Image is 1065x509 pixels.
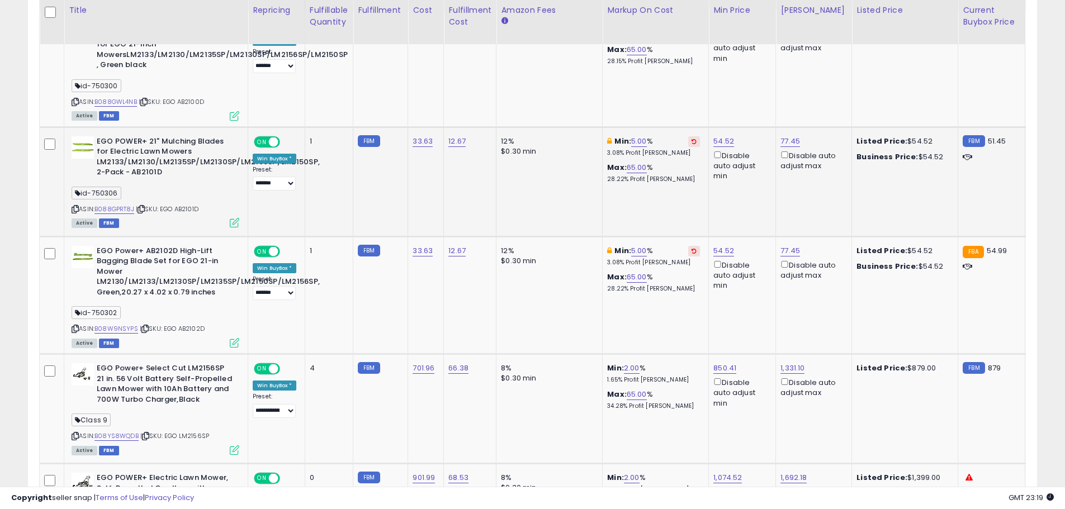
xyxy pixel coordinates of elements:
a: 65.00 [627,44,647,55]
div: $0.30 min [501,373,594,383]
div: $0.30 min [501,256,594,266]
span: 2025-10-7 23:19 GMT [1009,492,1054,503]
img: 41TWwWLsA-L._SL40_.jpg [72,473,94,495]
div: Min Price [713,4,771,16]
div: ASIN: [72,136,239,227]
div: % [607,363,700,384]
div: $879.00 [856,363,949,373]
div: 4 [310,363,344,373]
div: Title [69,4,243,16]
a: Terms of Use [96,492,143,503]
div: 8% [501,473,594,483]
a: 701.96 [413,363,434,374]
div: Repricing [253,4,300,16]
div: $54.52 [856,246,949,256]
span: 879 [988,363,1001,373]
b: Listed Price: [856,363,907,373]
a: Privacy Policy [145,492,194,503]
div: Disable auto adjust min [713,376,767,408]
b: EGO Power+ AB2102D High-Lift Bagging Blade Set for EGO 21-in Mower LM2130/LM2133/LM2130SP/LM2135S... [97,246,233,301]
span: | SKU: EGO AB2101D [136,204,198,213]
div: Cost [413,4,439,16]
img: 31TxnygQfjL._SL40_.jpg [72,136,94,159]
small: FBM [358,135,380,147]
span: FBM [99,446,119,455]
small: FBM [358,245,380,256]
div: seller snap | | [11,493,194,503]
small: FBM [963,135,984,147]
div: Disable auto adjust max [780,259,843,280]
a: B08W9NSYPS [94,324,138,334]
span: FBM [99,339,119,348]
span: ON [255,246,269,256]
div: 1 [310,246,344,256]
p: 34.28% Profit [PERSON_NAME] [607,402,700,410]
p: 3.08% Profit [PERSON_NAME] [607,259,700,267]
span: 54.99 [987,245,1007,256]
b: EGO POWER+ 21" Mulching Blades for Electric Lawn Mowers LM2133/LM2130/LM2135SP/LM2130SP/LM2156SP/... [97,136,233,180]
div: ASIN: [72,246,239,346]
span: | SKU: EGO AB2102D [140,324,205,333]
span: All listings currently available for purchase on Amazon [72,339,97,348]
div: $0.30 min [501,146,594,156]
span: OFF [278,137,296,146]
span: All listings currently available for purchase on Amazon [72,446,97,455]
a: 65.00 [627,389,647,400]
b: Min: [614,245,631,256]
strong: Copyright [11,492,52,503]
a: 5.00 [631,136,647,147]
a: 12.67 [448,245,466,256]
p: 3.08% Profit [PERSON_NAME] [607,149,700,157]
div: Amazon Fees [501,4,598,16]
span: ON [255,364,269,374]
div: Preset: [253,48,296,73]
b: Business Price: [856,151,918,162]
a: 1,692.18 [780,472,807,483]
a: 65.00 [627,162,647,173]
div: Disable auto adjust max [780,376,843,398]
div: % [607,136,700,157]
small: FBM [963,362,984,374]
span: FBM [99,111,119,121]
a: 850.41 [713,363,736,374]
b: Listed Price: [856,245,907,256]
a: 2.00 [624,472,640,483]
p: 28.22% Profit [PERSON_NAME] [607,285,700,293]
a: B088GPRT8J [94,204,134,214]
div: Current Buybox Price [963,4,1020,28]
div: Disable auto adjust min [713,149,767,182]
span: id-750302 [72,306,121,319]
div: Win BuyBox * [253,263,296,273]
a: 54.52 [713,136,734,147]
div: $54.52 [856,136,949,146]
div: Preset: [253,275,296,301]
span: All listings currently available for purchase on Amazon [72,218,97,228]
div: 0 [310,473,344,483]
div: 12% [501,246,594,256]
a: 77.45 [780,136,800,147]
div: Fulfillment [358,4,403,16]
span: OFF [278,364,296,374]
a: 1,074.52 [713,472,742,483]
div: Listed Price [856,4,953,16]
a: B08YS8WQDB [94,431,139,441]
div: Disable auto adjust min [713,31,767,64]
span: Class 9 [72,413,111,426]
small: Amazon Fees. [501,16,508,26]
a: 68.53 [448,472,468,483]
a: 12.67 [448,136,466,147]
div: $1,399.00 [856,473,949,483]
b: Min: [614,136,631,146]
a: 77.45 [780,245,800,256]
b: EGO Power+ AB2100D 21-Inch Edge Premium Mulching Dual-Blade Set for EGO 21-Inch MowersLM2133/LM21... [97,18,233,73]
div: Fulfillable Quantity [310,4,348,28]
a: 66.38 [448,363,468,374]
a: 2.00 [624,363,640,374]
p: 1.65% Profit [PERSON_NAME] [607,376,700,384]
div: % [607,246,700,267]
small: FBM [358,472,380,483]
div: Win BuyBox * [253,380,296,391]
span: id-750306 [72,187,121,199]
span: FBM [99,218,119,228]
div: $54.52 [856,261,949,272]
